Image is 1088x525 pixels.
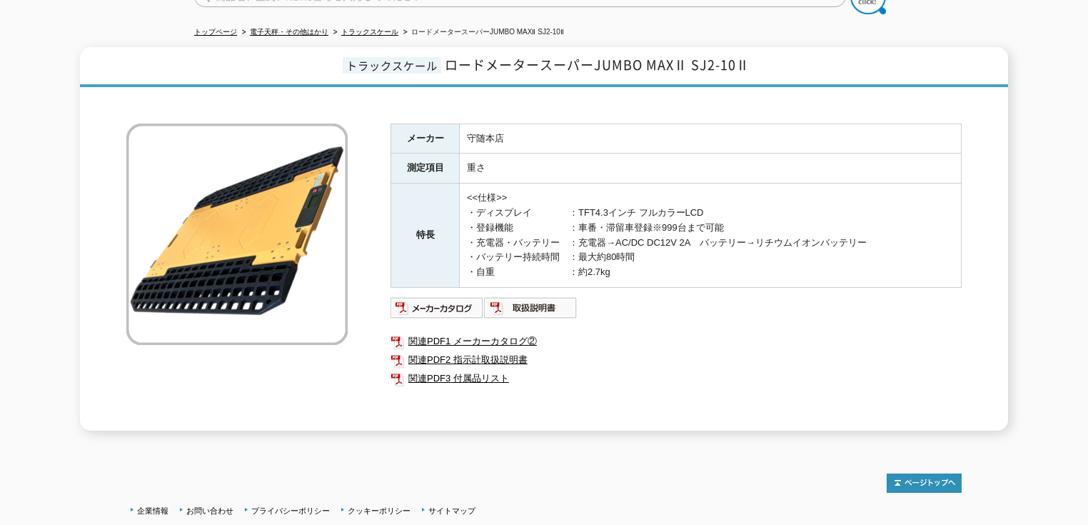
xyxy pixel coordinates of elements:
td: 守随本店 [460,124,962,154]
td: <<仕様>> ・ディスプレイ ：TFT4.3インチ フルカラーLCD ・登録機能 ：車番・滞留車登録※999台まで可能 ・充電器・バッテリー ：充電器→AC/DC DC12V 2A バッテリー→... [460,184,962,288]
span: ロードメータースーパーJUMBO MAXⅡ SJ2-10Ⅱ [445,55,750,74]
th: メーカー [391,124,460,154]
td: 重さ [460,154,962,184]
img: トップページへ [887,474,962,493]
li: ロードメータースーパーJUMBO MAXⅡ SJ2-10Ⅱ [401,25,564,40]
img: メーカーカタログ [391,296,484,319]
a: 企業情報 [137,506,168,515]
a: 関連PDF2 指示計取扱説明書 [391,351,962,369]
a: 取扱説明書 [484,306,578,316]
a: クッキーポリシー [348,506,410,515]
a: サイトマップ [428,506,475,515]
a: 関連PDF3 付属品リスト [391,369,962,388]
a: メーカーカタログ [391,306,484,316]
img: ロードメータースーパーJUMBO MAXⅡ SJ2-10Ⅱ [126,124,348,345]
a: 電子天秤・その他はかり [250,28,328,36]
a: 関連PDF1 メーカーカタログ② [391,332,962,351]
span: トラックスケール [343,57,441,74]
a: トラックスケール [341,28,398,36]
img: 取扱説明書 [484,296,578,319]
th: 測定項目 [391,154,460,184]
a: プライバシーポリシー [251,506,330,515]
th: 特長 [391,184,460,288]
a: トップページ [194,28,237,36]
a: お問い合わせ [186,506,233,515]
